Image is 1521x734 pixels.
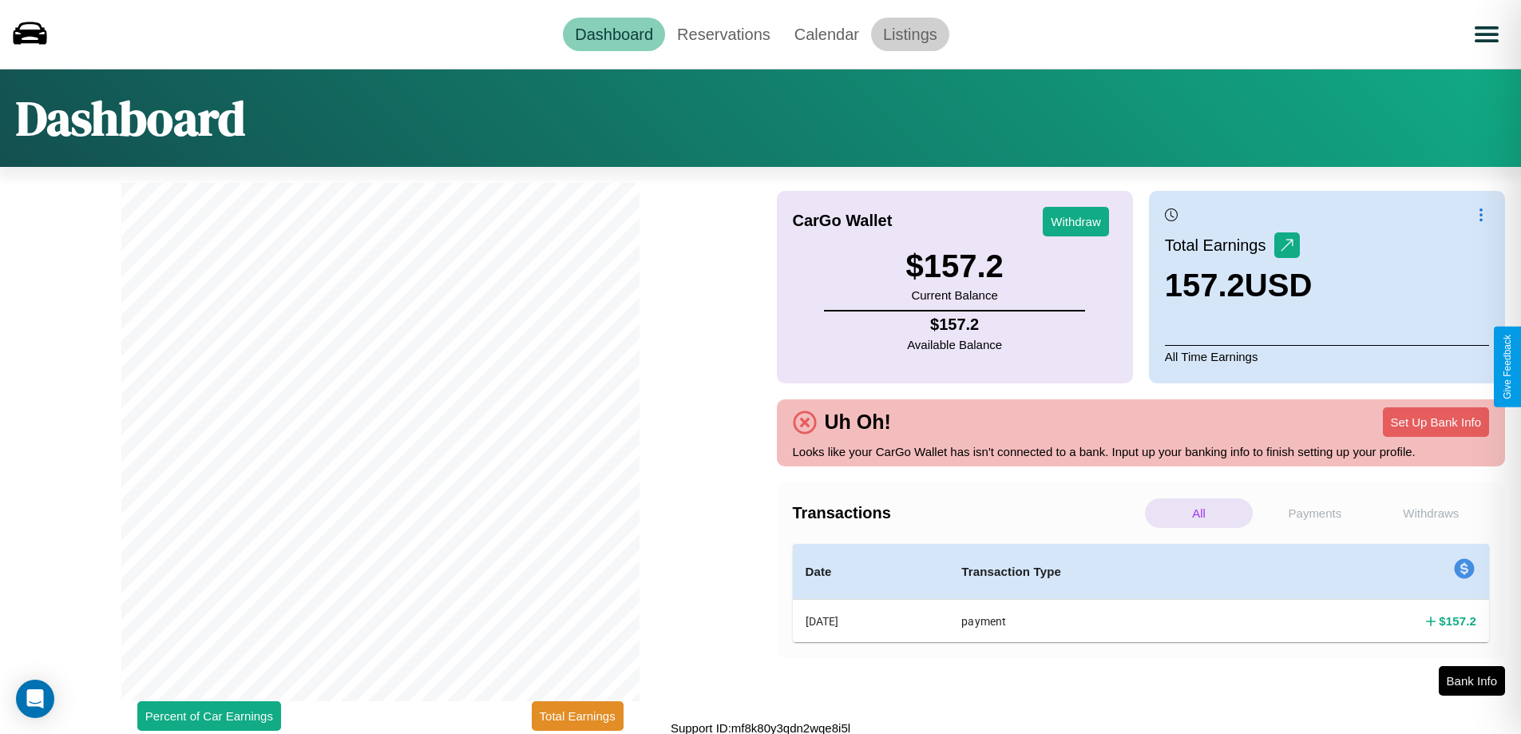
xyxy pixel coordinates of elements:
[1165,268,1313,304] h3: 157.2 USD
[1165,231,1274,260] p: Total Earnings
[1383,407,1489,437] button: Set Up Bank Info
[1502,335,1513,399] div: Give Feedback
[793,441,1490,462] p: Looks like your CarGo Wallet has isn't connected to a bank. Input up your banking info to finish ...
[1165,345,1489,367] p: All Time Earnings
[1043,207,1109,236] button: Withdraw
[793,212,893,230] h4: CarGo Wallet
[1145,498,1253,528] p: All
[137,701,281,731] button: Percent of Car Earnings
[782,18,871,51] a: Calendar
[16,85,245,151] h1: Dashboard
[905,248,1003,284] h3: $ 157.2
[1439,613,1476,629] h4: $ 157.2
[793,544,1490,642] table: simple table
[907,315,1002,334] h4: $ 157.2
[961,562,1267,581] h4: Transaction Type
[793,600,949,643] th: [DATE]
[817,411,899,434] h4: Uh Oh!
[905,284,1003,306] p: Current Balance
[1261,498,1369,528] p: Payments
[1439,666,1505,696] button: Bank Info
[907,334,1002,355] p: Available Balance
[871,18,949,51] a: Listings
[665,18,782,51] a: Reservations
[1464,12,1509,57] button: Open menu
[1377,498,1485,528] p: Withdraws
[16,680,54,718] div: Open Intercom Messenger
[563,18,665,51] a: Dashboard
[949,600,1280,643] th: payment
[806,562,937,581] h4: Date
[793,504,1141,522] h4: Transactions
[532,701,624,731] button: Total Earnings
